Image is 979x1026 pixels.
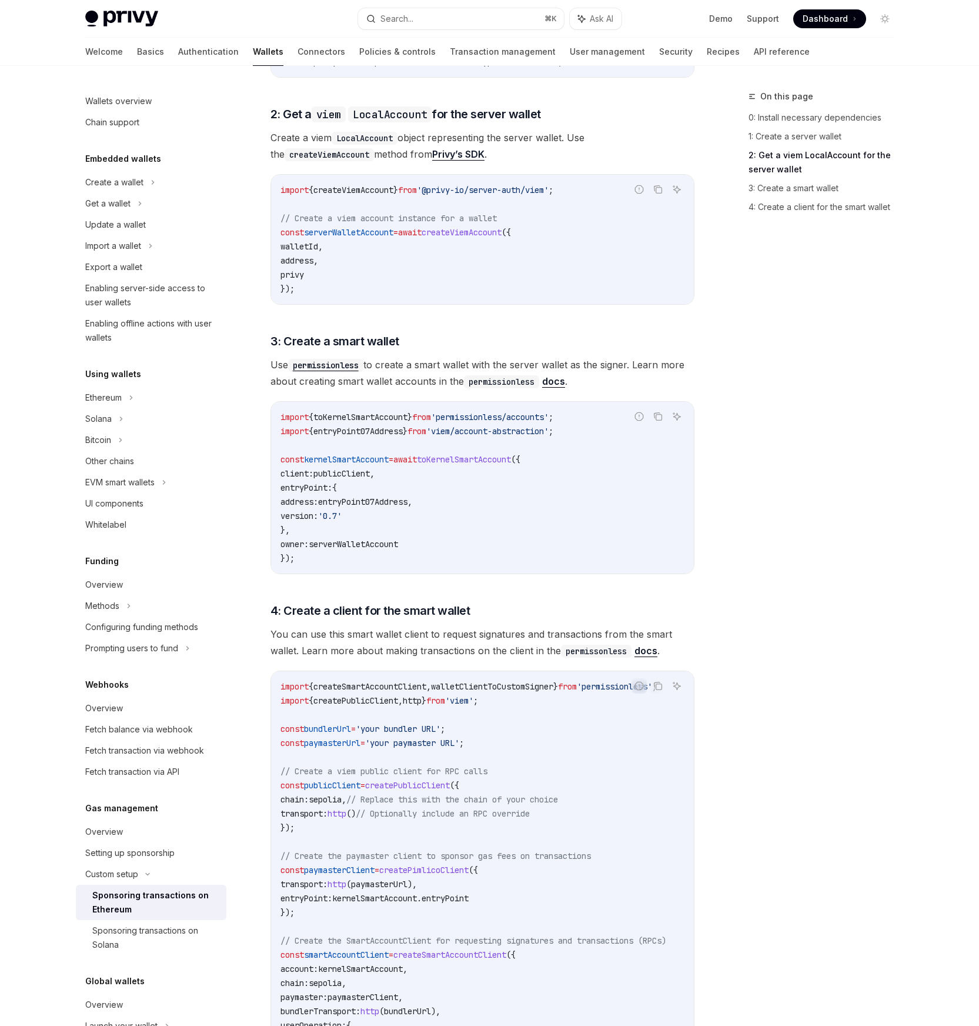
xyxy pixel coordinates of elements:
span: from [398,185,417,195]
span: // Create the SmartAccountClient for requesting signatures and transactions (RPCs) [280,935,666,946]
span: const [280,780,304,791]
span: = [389,950,393,960]
h5: Gas management [85,801,158,815]
a: Support [747,13,779,25]
span: Dashboard [803,13,848,25]
a: Demo [709,13,733,25]
div: Sponsoring transactions on Solana [92,924,219,952]
button: Report incorrect code [631,182,647,197]
span: , [403,964,407,974]
div: Solana [85,412,112,426]
span: () [346,808,356,819]
a: Dashboard [793,9,866,28]
span: sepolia [309,794,342,805]
span: walletClientToCustomSigner [431,681,553,692]
div: Import a wallet [85,239,141,253]
span: }); [280,553,295,564]
span: 'viem/account-abstraction' [426,426,549,437]
span: }); [280,907,295,918]
span: }, [280,525,290,535]
span: = [360,738,365,748]
a: Fetch transaction via API [76,761,226,782]
span: { [309,695,313,706]
span: await [398,227,422,238]
span: version: [280,511,318,521]
code: LocalAccount [332,132,397,145]
span: // Create a viem account instance for a wallet [280,213,497,224]
span: 2: Get a for the server wallet [270,106,541,122]
div: Custom setup [85,867,138,881]
span: kernelSmartAccount [304,454,389,465]
a: UI components [76,493,226,514]
div: Create a wallet [85,175,143,189]
span: await [393,454,417,465]
span: chain: [280,978,309,988]
span: paymaster: [280,992,328,1002]
span: , [370,468,375,479]
div: Ethereum [85,391,122,405]
span: import [280,695,309,706]
span: entryPoint: [280,482,332,493]
span: from [407,426,426,437]
span: toKernelSmartAccount [417,454,511,465]
span: You can use this smart wallet client to request signatures and transactions from the smart wallet... [270,626,694,659]
span: , [426,681,431,692]
span: = [351,724,356,734]
span: from [426,695,445,706]
div: Sponsoring transactions on Ethereum [92,888,219,917]
a: User management [570,38,645,66]
span: createViemAccount [313,185,393,195]
span: client: [280,468,313,479]
span: } [393,185,398,195]
a: 1: Create a server wallet [749,127,904,146]
span: On this page [760,89,813,104]
button: Report incorrect code [631,678,647,694]
span: account: [280,964,318,974]
span: Create a viem object representing the server wallet. Use the method from . [270,129,694,162]
a: Update a wallet [76,214,226,235]
span: 'your paymaster URL' [365,738,459,748]
div: UI components [85,497,143,511]
a: Whitelabel [76,514,226,535]
span: // Optionally include an RPC override [356,808,530,819]
a: permissionless [288,359,363,371]
span: paymasterUrl [304,738,360,748]
span: = [375,865,379,875]
span: ; [440,724,445,734]
span: const [280,738,304,748]
span: owner: [280,539,309,549]
span: http [360,1006,379,1017]
div: Overview [85,998,123,1012]
span: } [407,412,412,422]
span: const [280,227,304,238]
span: bundlerTransport: [280,1006,360,1017]
span: // Replace this with the chain of your choice [346,794,558,805]
span: from [558,681,577,692]
h5: Global wallets [85,974,145,988]
code: permissonless [561,645,631,658]
span: , [318,241,323,252]
span: , [342,978,346,988]
a: Overview [76,821,226,842]
span: Ask AI [590,13,613,25]
span: transport: [280,879,328,890]
span: serverWalletAccount [309,539,398,549]
span: '@privy-io/server-auth/viem' [417,185,549,195]
h5: Webhooks [85,678,129,692]
h5: Embedded wallets [85,152,161,166]
div: Enabling server-side access to user wallets [85,281,219,309]
span: createSmartAccountClient [313,681,426,692]
span: = [393,227,398,238]
div: Update a wallet [85,218,146,232]
a: Wallets overview [76,91,226,112]
div: Enabling offline actions with user wallets [85,317,219,345]
span: http [403,695,422,706]
span: 'viem' [445,695,473,706]
span: transport: [280,808,328,819]
button: Copy the contents from the code block [650,182,666,197]
span: import [280,426,309,437]
span: { [309,412,313,422]
a: Basics [137,38,164,66]
code: permissionless [288,359,363,372]
code: createViemAccount [285,148,374,161]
